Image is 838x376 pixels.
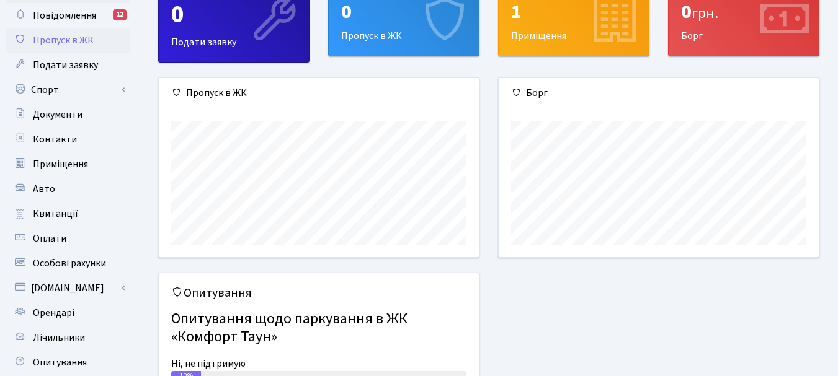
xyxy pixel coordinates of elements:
a: Орендарі [6,300,130,325]
span: Оплати [33,232,66,245]
a: Повідомлення12 [6,3,130,28]
a: Квитанції [6,201,130,226]
a: Документи [6,102,130,127]
span: Приміщення [33,157,88,171]
a: [DOMAIN_NAME] [6,276,130,300]
div: Борг [499,78,819,108]
span: Особові рахунки [33,256,106,270]
div: Пропуск в ЖК [159,78,479,108]
a: Контакти [6,127,130,152]
span: Опитування [33,356,87,369]
span: Орендарі [33,306,74,320]
a: Оплати [6,226,130,251]
h4: Опитування щодо паркування в ЖК «Комфорт Таун» [171,305,466,351]
a: Опитування [6,350,130,375]
a: Подати заявку [6,53,130,77]
span: Лічильники [33,331,85,344]
a: Авто [6,177,130,201]
span: Авто [33,182,55,196]
span: Контакти [33,133,77,146]
h5: Опитування [171,286,466,300]
div: Ні, не підтримую [171,356,466,371]
span: Квитанції [33,207,78,221]
a: Особові рахунки [6,251,130,276]
span: грн. [692,2,718,24]
a: Спорт [6,77,130,102]
a: Пропуск в ЖК [6,28,130,53]
a: Лічильники [6,325,130,350]
span: Повідомлення [33,9,96,22]
div: 12 [113,9,127,20]
span: Подати заявку [33,58,98,72]
a: Приміщення [6,152,130,177]
span: Пропуск в ЖК [33,33,94,47]
span: Документи [33,108,82,121]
